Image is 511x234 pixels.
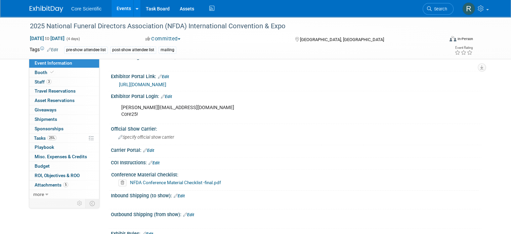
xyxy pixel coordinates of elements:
[462,2,475,15] img: Rachel Wolff
[29,124,99,133] a: Sponsorships
[29,162,99,171] a: Budget
[35,98,75,103] span: Asset Reservations
[111,91,481,100] div: Exhibitor Portal Login:
[300,37,384,42] span: [GEOGRAPHIC_DATA], [GEOGRAPHIC_DATA]
[174,194,185,198] a: Edit
[111,158,481,166] div: COI Instructions:
[130,180,221,185] a: NFDA Conference Material Checklist -final.pdf
[35,107,56,112] span: Giveaways
[47,135,56,140] span: 25%
[33,192,44,197] span: more
[111,124,481,132] div: Official Show Carrier:
[455,46,473,49] div: Event Rating
[35,173,80,178] span: ROI, Objectives & ROO
[35,79,51,85] span: Staff
[29,115,99,124] a: Shipments
[158,74,169,79] a: Edit
[29,190,99,199] a: more
[119,82,166,87] a: [URL][DOMAIN_NAME]
[35,116,57,122] span: Shipments
[29,87,99,96] a: Travel Reservations
[29,134,99,143] a: Tasks25%
[111,209,481,218] div: Outbound Shipping (from show):
[408,35,473,45] div: Event Format
[29,180,99,190] a: Attachments5
[35,144,54,150] span: Playbook
[29,96,99,105] a: Asset Reservations
[29,68,99,77] a: Booth
[111,71,481,80] div: Exhibitor Portal Link:
[50,70,54,74] i: Booth reservation complete
[159,46,176,54] div: mailing
[117,101,410,121] div: [PERSON_NAME][EMAIL_ADDRESS][DOMAIN_NAME] Core25!
[44,36,50,41] span: to
[35,88,76,94] span: Travel Reservations
[183,212,194,217] a: Edit
[64,46,108,54] div: pre-show attendee list
[29,77,99,87] a: Staff3
[74,199,86,208] td: Personalize Event Tab Strip
[29,143,99,152] a: Playbook
[29,59,99,68] a: Event Information
[30,46,58,54] td: Tags
[47,47,58,52] a: Edit
[30,6,63,12] img: ExhibitDay
[423,3,454,15] a: Search
[111,191,481,199] div: Inbound Shipping (to show):
[35,60,72,66] span: Event Information
[63,182,68,187] span: 5
[432,6,447,11] span: Search
[71,6,101,11] span: Core Scientific
[450,36,456,41] img: Format-Inperson.png
[35,182,68,188] span: Attachments
[29,152,99,161] a: Misc. Expenses & Credits
[46,79,51,84] span: 3
[457,36,473,41] div: In-Person
[143,148,154,153] a: Edit
[161,94,172,99] a: Edit
[143,35,183,42] button: Committed
[66,37,80,41] span: (4 days)
[86,199,99,208] td: Toggle Event Tabs
[35,163,50,169] span: Budget
[35,70,55,75] span: Booth
[29,105,99,114] a: Giveaways
[30,35,65,41] span: [DATE] [DATE]
[111,145,481,154] div: Carrier Portal:
[118,135,174,140] span: Specify official show carrier
[34,135,56,141] span: Tasks
[119,180,129,185] a: Delete attachment?
[148,161,160,165] a: Edit
[29,171,99,180] a: ROI, Objectives & ROO
[28,20,435,32] div: 2025 National Funeral Directors Association (NFDA) International Convention & Expo
[110,46,156,54] div: post-show attendee list
[35,126,63,131] span: Sponsorships
[35,154,87,159] span: Misc. Expenses & Credits
[111,170,478,178] div: Conference Material Checklist:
